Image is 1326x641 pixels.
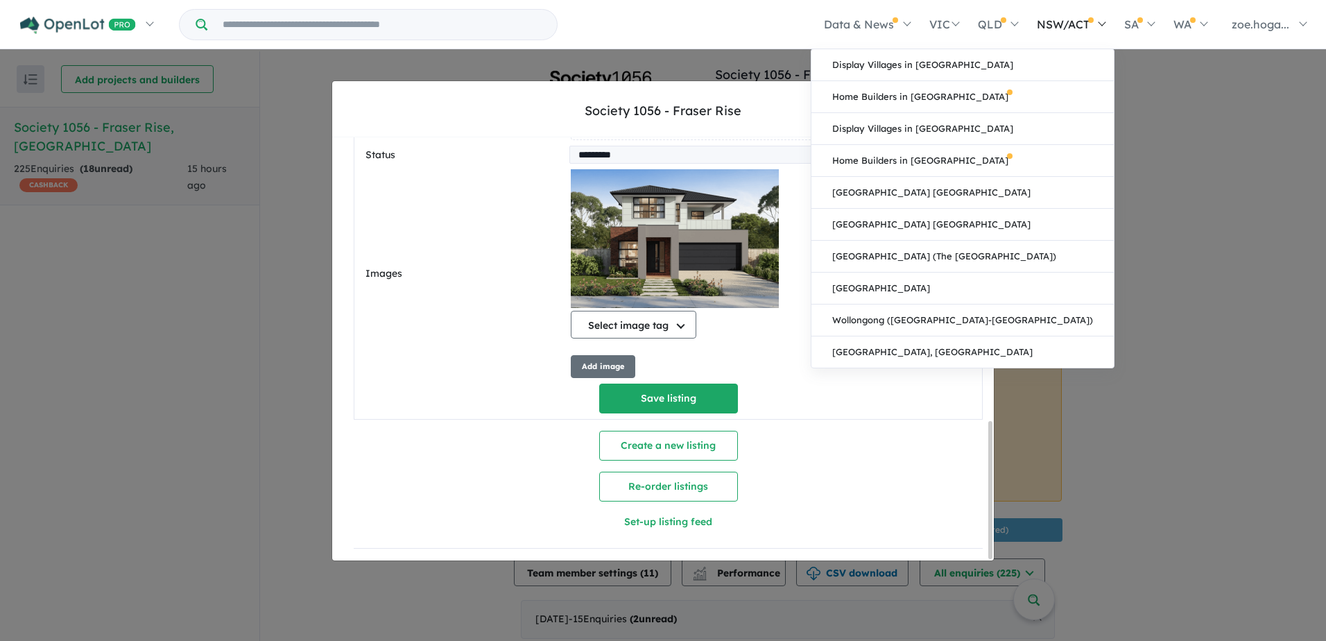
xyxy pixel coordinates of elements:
[599,384,738,413] button: Save listing
[571,355,635,378] button: Add image
[811,177,1114,209] a: [GEOGRAPHIC_DATA] [GEOGRAPHIC_DATA]
[20,17,136,34] img: Openlot PRO Logo White
[811,209,1114,241] a: [GEOGRAPHIC_DATA] [GEOGRAPHIC_DATA]
[1232,17,1289,31] span: zoe.hoga...
[811,81,1114,113] a: Home Builders in [GEOGRAPHIC_DATA]
[599,472,738,502] button: Re-order listings
[811,273,1114,305] a: [GEOGRAPHIC_DATA]
[571,169,779,308] img: sg3AAAAAElFTkSuQmCC
[811,241,1114,273] a: [GEOGRAPHIC_DATA] (The [GEOGRAPHIC_DATA])
[811,145,1114,177] a: Home Builders in [GEOGRAPHIC_DATA]
[365,266,565,282] label: Images
[511,507,826,537] button: Set-up listing feed
[210,10,554,40] input: Try estate name, suburb, builder or developer
[811,49,1114,81] a: Display Villages in [GEOGRAPHIC_DATA]
[811,336,1114,368] a: [GEOGRAPHIC_DATA], [GEOGRAPHIC_DATA]
[585,102,741,120] div: Society 1056 - Fraser Rise
[599,431,738,461] button: Create a new listing
[811,113,1114,145] a: Display Villages in [GEOGRAPHIC_DATA]
[365,147,564,164] label: Status
[811,305,1114,336] a: Wollongong ([GEOGRAPHIC_DATA]-[GEOGRAPHIC_DATA])
[571,311,696,339] button: Select image tag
